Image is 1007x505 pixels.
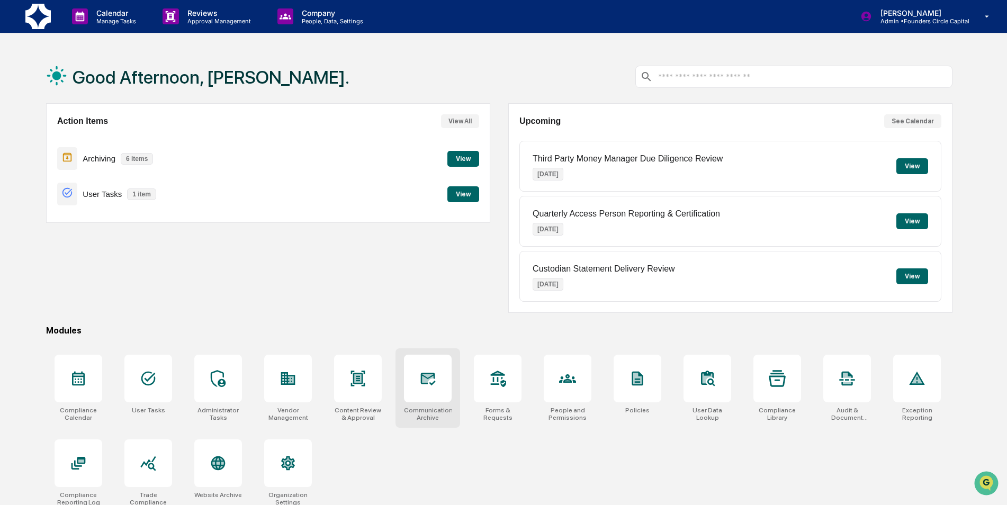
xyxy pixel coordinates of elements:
p: Manage Tasks [88,17,141,25]
div: 🔎 [11,155,19,163]
div: Compliance Calendar [55,407,102,421]
h1: Good Afternoon, [PERSON_NAME]. [73,67,349,88]
h2: Action Items [57,116,108,126]
p: 1 item [127,188,156,200]
div: 🖐️ [11,134,19,143]
p: [DATE] [533,278,563,291]
p: Approval Management [179,17,256,25]
p: How can we help? [11,22,193,39]
p: Archiving [83,154,115,163]
p: Third Party Money Manager Due Diligence Review [533,154,723,164]
span: Preclearance [21,133,68,144]
button: Start new chat [180,84,193,97]
div: Policies [625,407,650,414]
div: User Tasks [132,407,165,414]
button: See Calendar [884,114,941,128]
div: Administrator Tasks [194,407,242,421]
div: Modules [46,326,952,336]
button: View [896,268,928,284]
img: 1746055101610-c473b297-6a78-478c-a979-82029cc54cd1 [11,81,30,100]
p: Quarterly Access Person Reporting & Certification [533,209,720,219]
img: logo [25,4,51,29]
span: Pylon [105,179,128,187]
div: Content Review & Approval [334,407,382,421]
div: People and Permissions [544,407,591,421]
a: 🔎Data Lookup [6,149,71,168]
div: Vendor Management [264,407,312,421]
iframe: Open customer support [973,470,1002,499]
p: [DATE] [533,168,563,181]
p: People, Data, Settings [293,17,368,25]
div: User Data Lookup [684,407,731,421]
p: Calendar [88,8,141,17]
p: Custodian Statement Delivery Review [533,264,675,274]
a: View [447,188,479,199]
button: View [896,213,928,229]
a: 🗄️Attestations [73,129,136,148]
span: Data Lookup [21,154,67,164]
div: 🗄️ [77,134,85,143]
p: [PERSON_NAME] [872,8,969,17]
p: User Tasks [83,190,122,199]
p: Admin • Founders Circle Capital [872,17,969,25]
div: Audit & Document Logs [823,407,871,421]
h2: Upcoming [519,116,561,126]
button: View [447,151,479,167]
button: View [447,186,479,202]
div: Compliance Library [753,407,801,421]
a: Powered byPylon [75,179,128,187]
div: Start new chat [36,81,174,92]
button: View All [441,114,479,128]
p: 6 items [121,153,153,165]
a: View [447,153,479,163]
p: Reviews [179,8,256,17]
div: Forms & Requests [474,407,522,421]
div: We're available if you need us! [36,92,134,100]
span: Attestations [87,133,131,144]
a: 🖐️Preclearance [6,129,73,148]
p: [DATE] [533,223,563,236]
p: Company [293,8,368,17]
button: View [896,158,928,174]
div: Exception Reporting [893,407,941,421]
div: Website Archive [194,491,242,499]
div: Communications Archive [404,407,452,421]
